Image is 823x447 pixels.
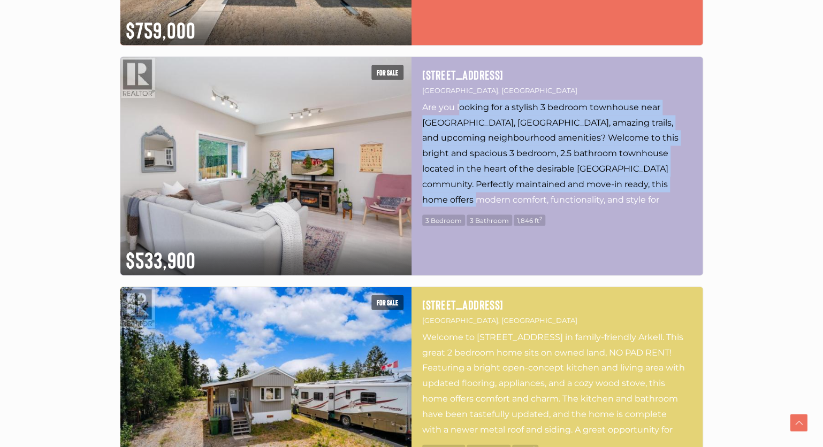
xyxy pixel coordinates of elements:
[422,67,692,81] a: [STREET_ADDRESS]
[514,214,545,226] span: 1,846 ft
[422,329,692,436] p: Welcome to [STREET_ADDRESS] in family-friendly Arkell. This great 2 bedroom home sits on owned la...
[371,295,403,310] span: For sale
[422,84,692,96] p: [GEOGRAPHIC_DATA], [GEOGRAPHIC_DATA]
[539,215,542,221] sup: 2
[120,238,411,275] div: $533,900
[120,57,411,275] img: 20-92 ISKOOT CRESCENT, Whitehorse, Yukon
[422,99,692,206] p: Are you looking for a stylish 3 bedroom townhouse near [GEOGRAPHIC_DATA], [GEOGRAPHIC_DATA], amaz...
[467,214,512,226] span: 3 Bathroom
[422,297,692,311] a: [STREET_ADDRESS]
[120,9,411,45] div: $759,000
[422,214,465,226] span: 3 Bedroom
[422,314,692,326] p: [GEOGRAPHIC_DATA], [GEOGRAPHIC_DATA]
[371,65,403,80] span: For sale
